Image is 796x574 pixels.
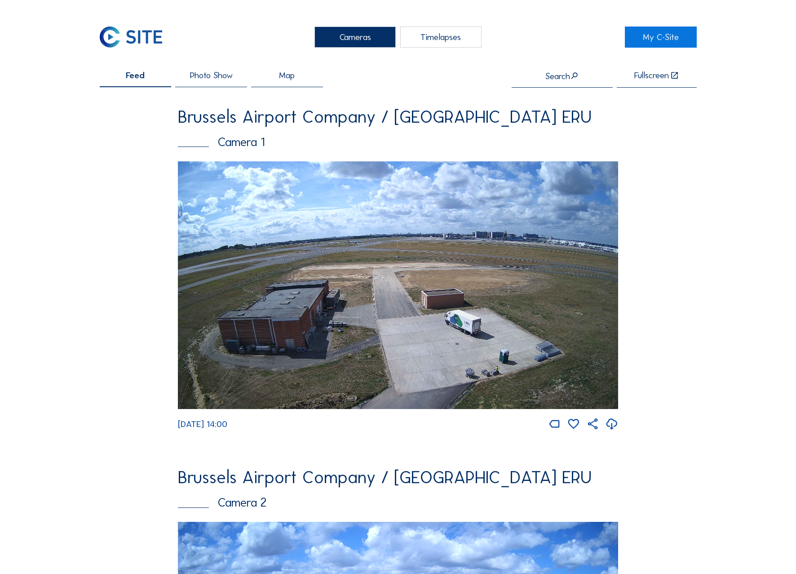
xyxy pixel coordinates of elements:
span: [DATE] 14:00 [178,418,227,429]
a: My C-Site [625,27,696,48]
div: Brussels Airport Company / [GEOGRAPHIC_DATA] ERU [178,468,618,486]
span: Photo Show [190,71,233,80]
div: Fullscreen [634,71,669,80]
span: Map [279,71,295,80]
img: Image [178,161,618,409]
div: Cameras [314,27,396,48]
span: Feed [126,71,145,80]
div: Brussels Airport Company / [GEOGRAPHIC_DATA] ERU [178,108,618,125]
img: C-SITE Logo [100,27,162,48]
a: C-SITE Logo [100,27,171,48]
div: Camera 1 [178,136,618,148]
div: Timelapses [400,27,482,48]
div: Camera 2 [178,496,618,508]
